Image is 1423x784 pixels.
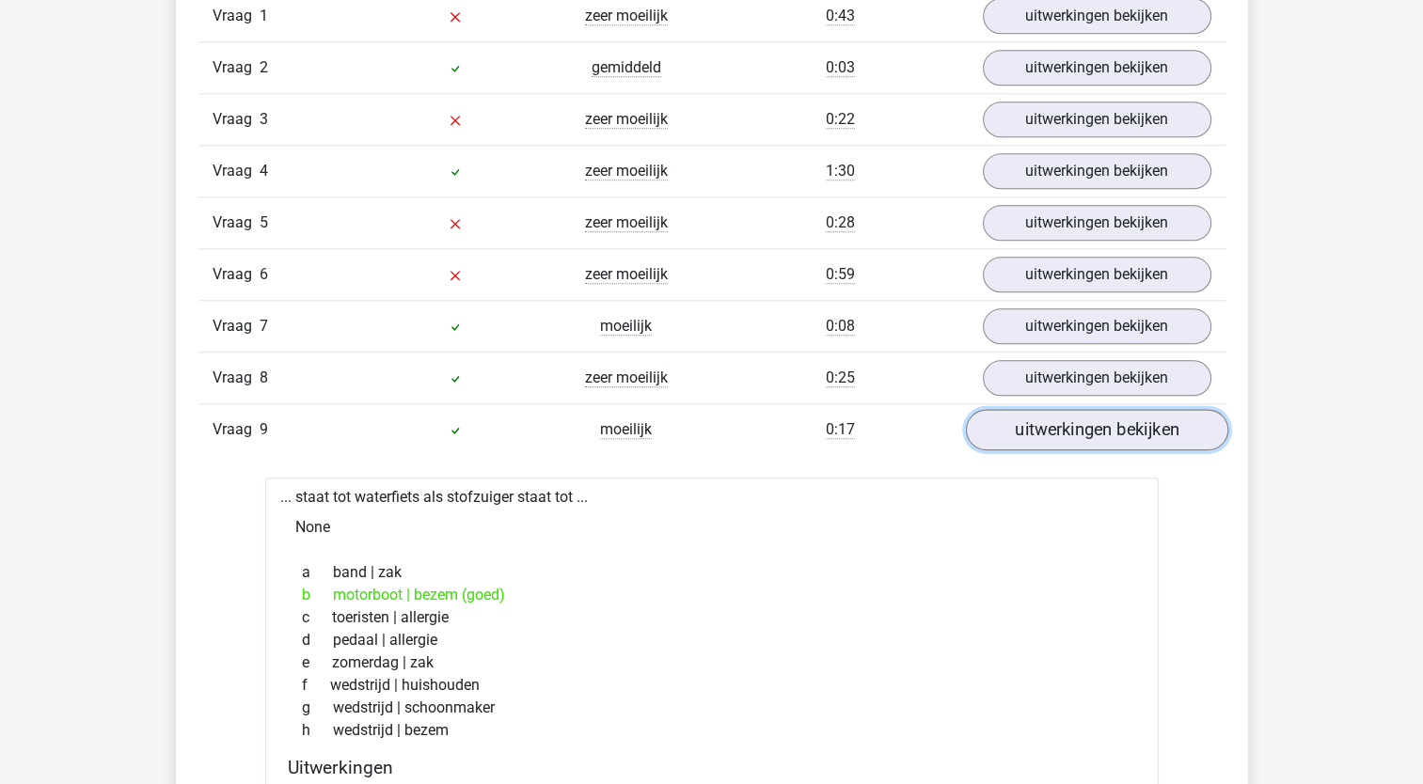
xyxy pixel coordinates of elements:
[260,317,268,335] span: 7
[826,162,855,180] span: 1:30
[288,629,1136,651] div: pedaal | allergie
[302,719,333,742] span: h
[585,7,668,25] span: zeer moeilijk
[826,213,855,232] span: 0:28
[826,110,855,129] span: 0:22
[260,110,268,128] span: 3
[302,674,330,697] span: f
[585,368,668,387] span: zeer moeilijk
[260,162,268,180] span: 4
[288,584,1136,606] div: motorboot | bezem (goed)
[983,257,1211,292] a: uitwerkingen bekijken
[585,265,668,284] span: zeer moeilijk
[288,697,1136,719] div: wedstrijd | schoonmaker
[213,160,260,182] span: Vraag
[213,5,260,27] span: Vraag
[302,629,333,651] span: d
[213,418,260,441] span: Vraag
[585,162,668,180] span: zeer moeilijk
[260,213,268,231] span: 5
[585,213,668,232] span: zeer moeilijk
[213,212,260,234] span: Vraag
[302,697,333,719] span: g
[983,205,1211,241] a: uitwerkingen bekijken
[302,561,333,584] span: a
[585,110,668,129] span: zeer moeilijk
[213,108,260,131] span: Vraag
[302,651,332,674] span: e
[213,315,260,337] span: Vraag
[600,420,652,439] span: moeilijk
[260,58,268,76] span: 2
[213,367,260,389] span: Vraag
[213,56,260,79] span: Vraag
[983,308,1211,344] a: uitwerkingen bekijken
[983,360,1211,396] a: uitwerkingen bekijken
[983,50,1211,86] a: uitwerkingen bekijken
[288,719,1136,742] div: wedstrijd | bezem
[260,368,268,386] span: 8
[288,757,1136,778] h4: Uitwerkingen
[826,420,855,439] span: 0:17
[826,265,855,284] span: 0:59
[260,265,268,283] span: 6
[983,102,1211,137] a: uitwerkingen bekijken
[965,409,1227,450] a: uitwerkingen bekijken
[600,317,652,336] span: moeilijk
[592,58,661,77] span: gemiddeld
[826,317,855,336] span: 0:08
[213,263,260,286] span: Vraag
[288,651,1136,674] div: zomerdag | zak
[288,606,1136,629] div: toeristen | allergie
[260,7,268,24] span: 1
[826,58,855,77] span: 0:03
[302,584,333,606] span: b
[826,368,855,387] span: 0:25
[302,606,332,629] span: c
[260,420,268,438] span: 9
[288,674,1136,697] div: wedstrijd | huishouden
[280,509,1144,546] div: None
[288,561,1136,584] div: band | zak
[826,7,855,25] span: 0:43
[983,153,1211,189] a: uitwerkingen bekijken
